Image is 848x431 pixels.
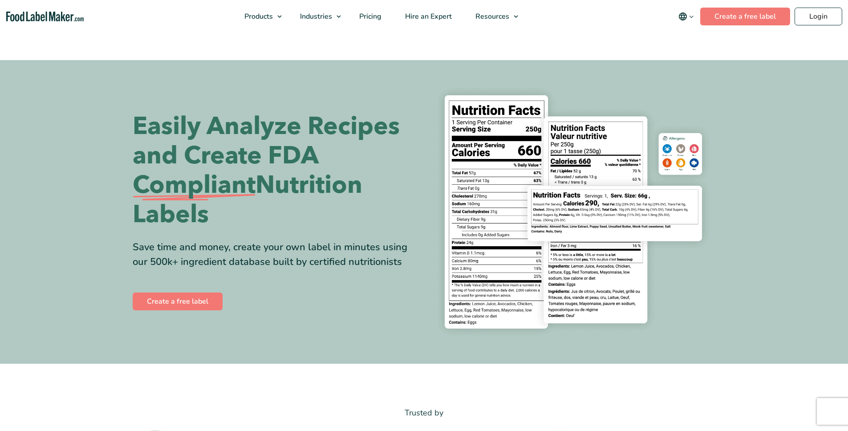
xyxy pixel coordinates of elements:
[133,112,418,229] h1: Easily Analyze Recipes and Create FDA Nutrition Labels
[795,8,842,25] a: Login
[133,240,418,269] div: Save time and money, create your own label in minutes using our 500k+ ingredient database built b...
[133,293,223,310] a: Create a free label
[473,12,510,21] span: Resources
[297,12,333,21] span: Industries
[357,12,382,21] span: Pricing
[133,407,716,419] p: Trusted by
[133,171,256,200] span: Compliant
[700,8,790,25] a: Create a free label
[402,12,453,21] span: Hire an Expert
[242,12,274,21] span: Products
